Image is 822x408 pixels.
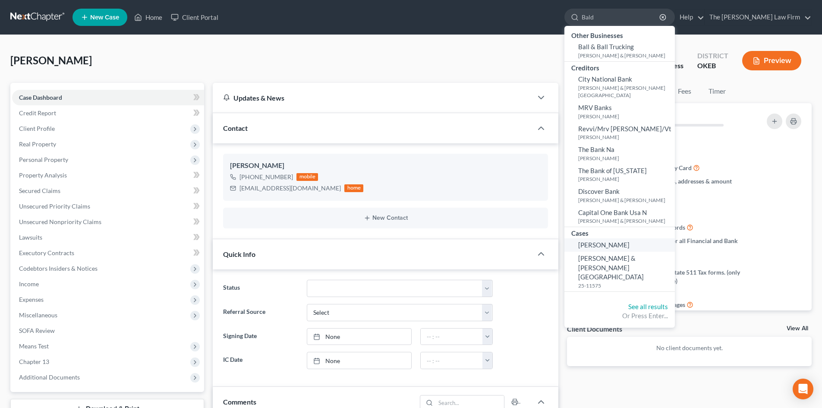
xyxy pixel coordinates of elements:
label: IC Date [219,352,302,369]
span: Means Test [19,342,49,350]
a: View All [787,326,808,332]
span: Quick Info [223,250,255,258]
div: District [697,51,728,61]
div: Updates & News [223,93,522,102]
small: [PERSON_NAME] & [PERSON_NAME][GEOGRAPHIC_DATA] [578,84,673,99]
span: Codebtors Insiders & Notices [19,265,98,272]
small: [PERSON_NAME] [578,175,673,183]
a: [PERSON_NAME] & [PERSON_NAME][GEOGRAPHIC_DATA]25-11575 [564,252,675,291]
a: Credit Report [12,105,204,121]
span: The Bank Na [578,145,614,153]
small: 25-11575 [578,282,673,289]
a: Timer [702,83,733,100]
a: Home [130,9,167,25]
input: -- : -- [421,329,483,345]
a: SOFA Review [12,323,204,338]
div: Open Intercom Messenger [793,379,813,399]
a: City National Bank[PERSON_NAME] & [PERSON_NAME][GEOGRAPHIC_DATA] [564,73,675,101]
small: [PERSON_NAME] & [PERSON_NAME] [578,52,673,59]
label: Status [219,280,302,297]
a: Unsecured Priority Claims [12,199,204,214]
div: Other Businesses [564,29,675,40]
span: Miscellaneous [19,311,57,319]
div: Client Documents [567,324,622,333]
div: Creditors [564,62,675,73]
div: mobile [296,173,318,181]
div: [PHONE_NUMBER] [239,173,293,181]
a: Discover Bank[PERSON_NAME] & [PERSON_NAME] [564,185,675,206]
span: Executory Contracts [19,249,74,256]
input: -- : -- [421,352,483,369]
div: Or Press Enter... [571,311,668,320]
button: Preview [742,51,801,70]
span: Additional Documents [19,373,80,381]
span: Lawsuits [19,234,42,241]
a: Unsecured Nonpriority Claims [12,214,204,230]
label: Signing Date [219,328,302,345]
a: [PERSON_NAME] [564,238,675,252]
button: New Contact [230,215,541,221]
a: Fees [671,83,698,100]
span: [PERSON_NAME] & [PERSON_NAME][GEOGRAPHIC_DATA] [578,254,644,281]
span: Discover Bank [578,187,620,195]
a: None [307,329,411,345]
small: [PERSON_NAME] & [PERSON_NAME] [578,196,673,204]
a: See all results [628,303,668,310]
span: Ball & Ball Trucking [578,43,634,51]
span: Client Profile [19,125,55,132]
p: No client documents yet. [574,344,805,352]
small: [PERSON_NAME] [578,113,673,120]
span: Credit Report [19,109,56,117]
span: New Case [90,14,119,21]
a: None [307,352,411,369]
a: Property Analysis [12,168,204,183]
span: Case Dashboard [19,94,62,101]
a: The Bank Na[PERSON_NAME] [564,143,675,164]
small: [PERSON_NAME] [578,133,673,141]
div: home [344,184,363,192]
span: Personal Property [19,156,68,163]
input: Search by name... [582,9,661,25]
span: City National Bank [578,75,632,83]
span: SOFA Review [19,327,55,334]
span: Real Property [19,140,56,148]
span: Unsecured Priority Claims [19,202,90,210]
a: Executory Contracts [12,245,204,261]
div: [EMAIL_ADDRESS][DOMAIN_NAME] [239,184,341,193]
a: Ball & Ball Trucking[PERSON_NAME] & [PERSON_NAME] [564,40,675,61]
span: [PERSON_NAME] [10,54,92,66]
span: MRV Banks [578,104,612,111]
a: The Bank of [US_STATE][PERSON_NAME] [564,164,675,185]
span: Expenses [19,296,44,303]
a: Client Portal [167,9,223,25]
span: Capital One Bank Usa N [578,209,647,216]
div: [PERSON_NAME] [230,161,541,171]
div: OKEB [697,61,728,71]
span: Secured Claims [19,187,60,194]
label: Referral Source [219,304,302,321]
div: Cases [564,227,675,238]
span: Unsecured Nonpriority Claims [19,218,101,225]
span: Income [19,280,39,288]
span: [PERSON_NAME] [578,241,630,249]
span: Comments [223,398,256,406]
small: [PERSON_NAME] [578,155,673,162]
a: Revvi/Mrv [PERSON_NAME]/Vt[PERSON_NAME] [564,122,675,143]
span: Contact [223,124,248,132]
a: Help [675,9,704,25]
a: Capital One Bank Usa N[PERSON_NAME] & [PERSON_NAME] [564,206,675,227]
span: The Bank of [US_STATE] [578,167,647,174]
small: [PERSON_NAME] & [PERSON_NAME] [578,217,673,225]
span: Property Analysis [19,171,67,179]
span: Revvi/Mrv [PERSON_NAME]/Vt [578,125,671,133]
a: Secured Claims [12,183,204,199]
a: The [PERSON_NAME] Law Firm [705,9,811,25]
a: Lawsuits [12,230,204,245]
span: Chapter 13 [19,358,49,365]
a: MRV Banks[PERSON_NAME] [564,101,675,122]
a: Case Dashboard [12,90,204,105]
